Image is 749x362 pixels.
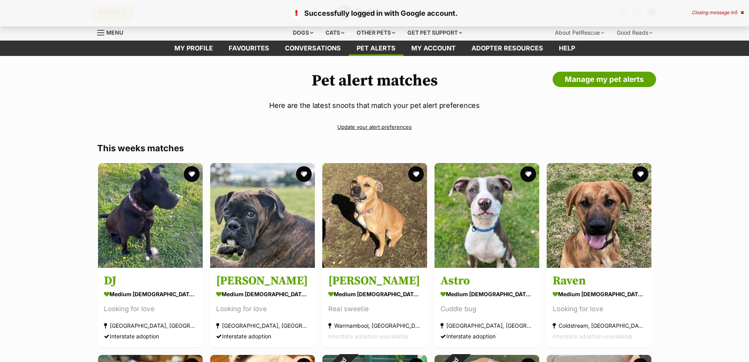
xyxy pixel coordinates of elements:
h3: Astro [440,273,533,288]
p: Here are the latest snoots that match your pet alert preferences [97,100,652,111]
h3: [PERSON_NAME] [328,273,421,288]
button: favourite [520,166,536,182]
div: [GEOGRAPHIC_DATA], [GEOGRAPHIC_DATA] [216,320,309,331]
div: About PetRescue [549,25,610,41]
a: My account [403,41,464,56]
div: Looking for love [104,304,197,314]
div: Interstate adoption [104,331,197,342]
a: Astro medium [DEMOGRAPHIC_DATA] Dog Cuddle bug [GEOGRAPHIC_DATA], [GEOGRAPHIC_DATA] Interstate ad... [435,267,539,347]
button: favourite [184,166,200,182]
h3: [PERSON_NAME] [216,273,309,288]
div: Cats [320,25,350,41]
div: Cuddle bug [440,304,533,314]
img: Astro [435,163,539,268]
a: Adopter resources [464,41,551,56]
div: Dogs [287,25,319,41]
a: Menu [97,25,129,39]
div: Looking for love [553,304,645,314]
a: [PERSON_NAME] medium [DEMOGRAPHIC_DATA] Dog Looking for love [GEOGRAPHIC_DATA], [GEOGRAPHIC_DATA]... [210,267,315,347]
div: Other pets [351,25,401,41]
div: medium [DEMOGRAPHIC_DATA] Dog [216,288,309,300]
a: My profile [166,41,221,56]
a: Pet alerts [349,41,403,56]
a: Raven medium [DEMOGRAPHIC_DATA] Dog Looking for love Coldstream, [GEOGRAPHIC_DATA] Interstate ado... [547,267,651,347]
h3: Raven [553,273,645,288]
span: Interstate adoption unavailable [328,333,408,340]
div: Get pet support [402,25,468,41]
div: Warrnambool, [GEOGRAPHIC_DATA] [328,320,421,331]
a: [PERSON_NAME] medium [DEMOGRAPHIC_DATA] Dog Real sweetie Warrnambool, [GEOGRAPHIC_DATA] Interstat... [322,267,427,347]
div: Looking for love [216,304,309,314]
button: favourite [296,166,312,182]
a: Favourites [221,41,277,56]
div: Interstate adoption [440,331,533,342]
div: [GEOGRAPHIC_DATA], [GEOGRAPHIC_DATA] [104,320,197,331]
img: Raven [547,163,651,268]
a: DJ medium [DEMOGRAPHIC_DATA] Dog Looking for love [GEOGRAPHIC_DATA], [GEOGRAPHIC_DATA] Interstate... [98,267,203,347]
a: Manage my pet alerts [553,72,656,87]
h3: DJ [104,273,197,288]
div: Good Reads [611,25,658,41]
h1: Pet alert matches [97,72,652,90]
img: DJ [98,163,203,268]
div: Real sweetie [328,304,421,314]
button: favourite [632,166,648,182]
div: Interstate adoption [216,331,309,342]
div: Coldstream, [GEOGRAPHIC_DATA] [553,320,645,331]
span: Interstate adoption unavailable [553,333,632,340]
a: Update your alert preferences [97,120,652,134]
img: Narla [322,163,427,268]
span: Menu [106,29,123,36]
button: favourite [408,166,424,182]
div: [GEOGRAPHIC_DATA], [GEOGRAPHIC_DATA] [440,320,533,331]
div: medium [DEMOGRAPHIC_DATA] Dog [440,288,533,300]
div: medium [DEMOGRAPHIC_DATA] Dog [328,288,421,300]
h3: This weeks matches [97,143,652,154]
a: conversations [277,41,349,56]
div: medium [DEMOGRAPHIC_DATA] Dog [553,288,645,300]
img: Baxter [210,163,315,268]
div: medium [DEMOGRAPHIC_DATA] Dog [104,288,197,300]
a: Help [551,41,583,56]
